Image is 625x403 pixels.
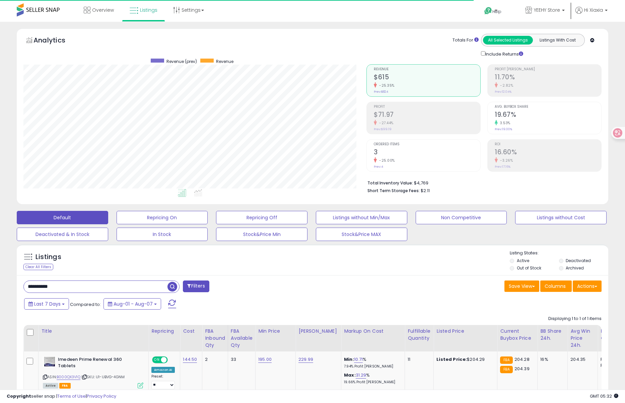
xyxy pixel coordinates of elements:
small: Prev: $99.19 [374,127,392,131]
div: [PERSON_NAME] [298,328,338,335]
small: FBA [500,366,512,373]
div: 204.35 [570,356,593,362]
div: Amazon AI [151,367,175,373]
small: Prev: 12.04% [495,90,511,94]
small: Prev: 4 [374,165,383,169]
button: Listings without Min/Max [316,211,407,224]
button: Stock&Price Min [216,228,307,241]
div: Listed Price [436,328,494,335]
a: 229.99 [298,356,313,363]
small: -2.82% [498,83,513,88]
div: 11 [408,356,428,362]
span: ROI [495,143,601,146]
small: -27.44% [377,120,394,126]
button: Listings With Cost [533,36,582,45]
div: FBA Available Qty [231,328,253,349]
i: Get Help [484,7,492,15]
a: 195.00 [258,356,272,363]
span: Revenue [374,68,480,71]
button: Default [17,211,108,224]
small: FBA [500,356,512,364]
a: 10.71 [354,356,363,363]
a: 144.50 [183,356,197,363]
h2: 11.70% [495,73,601,82]
label: Deactivated [566,258,591,263]
div: 2 [205,356,223,362]
span: Profit [PERSON_NAME] [495,68,601,71]
h5: Listings [36,252,61,262]
span: FBA [59,383,71,389]
span: YEEHY Store [534,7,560,13]
div: seller snap | | [7,393,116,400]
button: Actions [573,280,602,292]
span: Revenue (prev) [166,59,197,64]
span: Listings [140,7,157,13]
span: OFF [167,357,178,363]
b: Imedeen Prime Renewal 360 Tablets [58,356,139,371]
div: Clear All Filters [23,264,53,270]
a: 31.29 [356,372,366,379]
span: Help [492,9,501,14]
p: 19.66% Profit [PERSON_NAME] [344,380,400,385]
div: Displaying 1 to 1 of 1 items [548,316,602,322]
h2: $615 [374,73,480,82]
div: Title [41,328,146,335]
span: Columns [545,283,566,290]
a: Privacy Policy [87,393,116,399]
span: Compared to: [70,301,101,308]
span: | SKU: U1-UBVG-4GNM [81,374,125,380]
div: FBA: 3 [601,356,623,362]
h2: 3 [374,148,480,157]
a: Terms of Use [57,393,86,399]
span: Revenue [216,59,233,64]
span: $2.11 [421,187,430,194]
button: Repricing On [117,211,208,224]
div: FBA inbound Qty [205,328,225,349]
b: Short Term Storage Fees: [367,188,420,193]
strong: Copyright [7,393,31,399]
p: Listing States: [510,250,608,256]
span: Overview [92,7,114,13]
button: Listings without Cost [515,211,607,224]
a: Hi Xiaxia [575,7,608,22]
label: Archived [566,265,584,271]
div: BB Share 24h. [540,328,565,342]
h2: 19.67% [495,111,601,120]
div: 33 [231,356,250,362]
span: Profit [374,105,480,109]
span: 2025-08-15 05:32 GMT [590,393,618,399]
div: Markup on Cost [344,328,402,335]
div: FBM: 4 [601,362,623,369]
button: All Selected Listings [483,36,533,45]
small: -3.26% [498,158,513,163]
small: Prev: 17.16% [495,165,510,169]
h2: $71.97 [374,111,480,120]
small: -25.35% [377,83,395,88]
button: Filters [183,280,209,292]
div: Preset: [151,374,175,389]
button: Columns [540,280,572,292]
span: Aug-01 - Aug-07 [114,301,153,307]
span: ON [153,357,161,363]
span: Ordered Items [374,143,480,146]
a: Help [479,2,514,22]
button: In Stock [117,228,208,241]
small: 3.53% [498,120,510,126]
div: Current Buybox Price [500,328,535,342]
div: Min Price [258,328,293,335]
span: Hi Xiaxia [584,7,603,13]
span: All listings currently available for purchase on Amazon [43,383,58,389]
div: $204.29 [436,356,492,362]
div: Include Returns [476,50,531,58]
b: Min: [344,356,354,362]
h5: Analytics [33,35,78,47]
div: 16% [540,356,562,362]
div: % [344,372,400,385]
button: Stock&Price MAX [316,228,407,241]
p: 7.94% Profit [PERSON_NAME] [344,364,400,369]
button: Repricing Off [216,211,307,224]
li: $4,769 [367,178,597,186]
small: Prev: 19.00% [495,127,512,131]
span: 204.39 [514,366,530,372]
a: B000QX3V1Q [57,374,80,380]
